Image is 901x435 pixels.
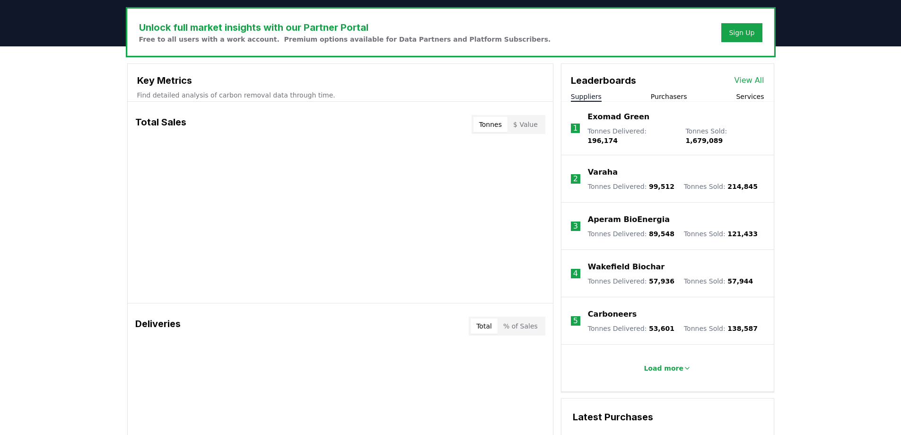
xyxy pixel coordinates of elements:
a: Sign Up [729,28,754,37]
span: 57,944 [727,277,753,285]
span: 1,679,089 [685,137,723,144]
p: 3 [573,221,578,232]
p: Tonnes Sold : [684,324,758,333]
span: 121,433 [727,230,758,238]
p: 5 [573,315,578,327]
button: Total [471,319,498,334]
p: Tonnes Sold : [684,182,758,191]
h3: Total Sales [135,115,186,134]
a: Aperam BioEnergia [588,214,670,225]
button: Sign Up [721,23,762,42]
span: 89,548 [649,230,674,238]
span: 196,174 [587,137,618,144]
a: Wakefield Biochar [588,261,665,273]
p: Tonnes Sold : [685,126,764,145]
span: 138,587 [727,325,758,332]
p: Find detailed analysis of carbon removal data through time. [137,90,543,100]
span: 214,845 [727,183,758,190]
p: Tonnes Delivered : [588,324,674,333]
h3: Unlock full market insights with our Partner Portal [139,20,551,35]
a: View All [735,75,764,86]
p: Tonnes Sold : [684,229,758,239]
p: 1 [573,123,577,134]
p: 4 [573,268,578,279]
h3: Latest Purchases [573,410,762,424]
p: Tonnes Delivered : [588,276,674,286]
span: 57,936 [649,277,674,285]
button: Services [736,92,764,101]
a: Exomad Green [587,111,649,123]
button: Tonnes [473,117,507,132]
span: 99,512 [649,183,674,190]
h3: Deliveries [135,317,181,336]
p: Tonnes Sold : [684,276,753,286]
p: Free to all users with a work account. Premium options available for Data Partners and Platform S... [139,35,551,44]
button: Purchasers [651,92,687,101]
p: Load more [644,364,683,373]
button: Suppliers [571,92,602,101]
button: $ Value [507,117,543,132]
a: Varaha [588,167,618,178]
h3: Leaderboards [571,73,636,88]
p: 2 [573,173,578,185]
p: Tonnes Delivered : [587,126,676,145]
h3: Key Metrics [137,73,543,88]
span: 53,601 [649,325,674,332]
a: Carboneers [588,309,637,320]
button: Load more [636,359,699,378]
button: % of Sales [498,319,543,334]
p: Tonnes Delivered : [588,182,674,191]
p: Tonnes Delivered : [588,229,674,239]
